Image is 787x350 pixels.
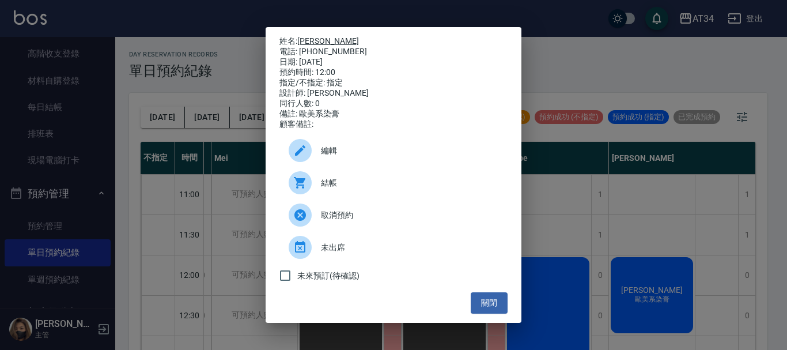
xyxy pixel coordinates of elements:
[279,99,508,109] div: 同行人數: 0
[279,36,508,47] p: 姓名:
[321,209,498,221] span: 取消預約
[321,145,498,157] span: 編輯
[321,177,498,189] span: 結帳
[297,36,359,46] a: [PERSON_NAME]
[279,231,508,264] div: 未出席
[279,109,508,119] div: 備註: 歐美系染膏
[297,270,360,282] span: 未來預訂(待確認)
[471,292,508,314] button: 關閉
[279,119,508,130] div: 顧客備註:
[279,88,508,99] div: 設計師: [PERSON_NAME]
[321,242,498,254] span: 未出席
[279,47,508,57] div: 電話: [PHONE_NUMBER]
[279,199,508,231] div: 取消預約
[279,134,508,167] div: 編輯
[279,67,508,78] div: 預約時間: 12:00
[279,167,508,199] a: 結帳
[279,57,508,67] div: 日期: [DATE]
[279,78,508,88] div: 指定/不指定: 指定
